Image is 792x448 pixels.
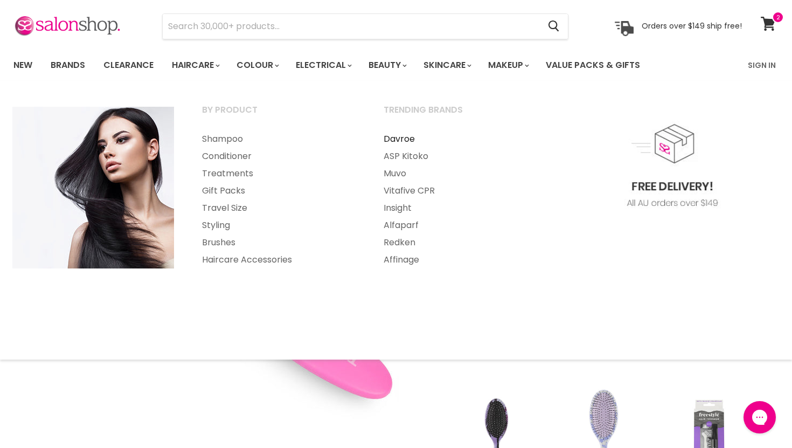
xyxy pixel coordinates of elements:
[5,50,695,81] ul: Main menu
[163,14,539,39] input: Search
[370,234,550,251] a: Redken
[415,54,478,77] a: Skincare
[741,54,782,77] a: Sign In
[288,54,358,77] a: Electrical
[189,130,368,268] ul: Main menu
[189,251,368,268] a: Haircare Accessories
[164,54,226,77] a: Haircare
[5,54,40,77] a: New
[370,148,550,165] a: ASP Kitoko
[370,251,550,268] a: Affinage
[189,199,368,217] a: Travel Size
[370,101,550,128] a: Trending Brands
[370,217,550,234] a: Alfaparf
[95,54,162,77] a: Clearance
[370,165,550,182] a: Muvo
[189,130,368,148] a: Shampoo
[43,54,93,77] a: Brands
[738,397,781,437] iframe: Gorgias live chat messenger
[189,182,368,199] a: Gift Packs
[642,21,742,31] p: Orders over $149 ship free!
[370,130,550,268] ul: Main menu
[162,13,568,39] form: Product
[370,199,550,217] a: Insight
[360,54,413,77] a: Beauty
[538,54,648,77] a: Value Packs & Gifts
[189,165,368,182] a: Treatments
[189,217,368,234] a: Styling
[189,101,368,128] a: By Product
[189,234,368,251] a: Brushes
[480,54,536,77] a: Makeup
[228,54,286,77] a: Colour
[370,130,550,148] a: Davroe
[539,14,568,39] button: Search
[189,148,368,165] a: Conditioner
[370,182,550,199] a: Vitafive CPR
